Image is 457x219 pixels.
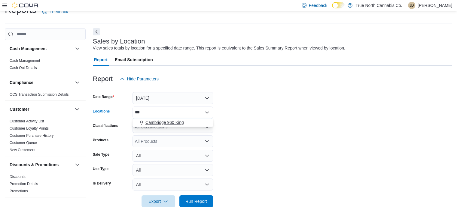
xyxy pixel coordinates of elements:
span: Customer Purchase History [10,133,54,138]
span: Promotions [10,189,28,193]
h3: Report [93,75,113,82]
button: Discounts & Promotions [10,162,72,168]
a: Cash Management [10,58,40,63]
button: Discounts & Promotions [74,161,81,168]
a: Promotion Details [10,182,38,186]
div: Customer [5,118,86,156]
a: Cash Out Details [10,66,37,70]
span: Feedback [50,9,68,15]
button: Cambridge 960 King [133,118,213,127]
span: Export [145,195,172,207]
span: Cash Out Details [10,65,37,70]
h3: Compliance [10,79,33,85]
span: Feedback [309,2,327,8]
span: Discounts [10,174,26,179]
label: Products [93,138,108,142]
a: OCS Transaction Submission Details [10,92,69,97]
span: Cambridge 960 King [145,119,184,125]
span: JD [410,2,414,9]
span: Hide Parameters [127,76,159,82]
p: | [404,2,406,9]
span: Report [94,54,108,66]
label: Classifications [93,123,118,128]
button: Compliance [10,79,72,85]
div: Jessica Devereux [408,2,415,9]
button: All [133,164,213,176]
button: Compliance [74,79,81,86]
button: Finance [10,203,72,209]
button: Export [142,195,175,207]
label: Is Delivery [93,181,111,186]
button: Hide Parameters [117,73,161,85]
input: Dark Mode [332,2,345,8]
button: Customer [74,106,81,113]
span: New Customers [10,148,35,152]
div: Discounts & Promotions [5,173,86,197]
span: Email Subscription [115,54,153,66]
p: [PERSON_NAME] [418,2,452,9]
label: Date Range [93,94,114,99]
div: View sales totals by location for a specified date range. This report is equivalent to the Sales ... [93,45,345,51]
label: Sale Type [93,152,109,157]
a: New Customers [10,148,35,152]
div: Choose from the following options [133,118,213,127]
button: All [133,150,213,162]
a: Customer Loyalty Points [10,126,49,130]
h3: Finance [10,203,26,209]
button: Finance [74,202,81,209]
button: Run Report [179,195,213,207]
span: Customer Activity List [10,119,44,124]
a: Promotions [10,189,28,193]
label: Use Type [93,166,108,171]
button: Close list of options [205,110,209,115]
a: Customer Purchase History [10,133,54,138]
img: Cova [12,2,39,8]
h3: Sales by Location [93,38,145,45]
span: Run Report [185,198,207,204]
a: Customer Activity List [10,119,44,123]
button: [DATE] [133,92,213,104]
button: Cash Management [74,45,81,52]
button: All [133,178,213,190]
h3: Cash Management [10,46,47,52]
a: Customer Queue [10,141,37,145]
div: Cash Management [5,57,86,74]
button: Customer [10,106,72,112]
div: Compliance [5,91,86,100]
button: Open list of options [205,139,209,144]
a: Discounts [10,175,26,179]
h3: Discounts & Promotions [10,162,59,168]
a: Feedback [40,6,70,18]
button: Next [93,28,100,35]
p: True North Cannabis Co. [355,2,402,9]
button: Cash Management [10,46,72,52]
span: Cash Management [10,58,40,63]
label: Locations [93,109,110,114]
h3: Customer [10,106,29,112]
